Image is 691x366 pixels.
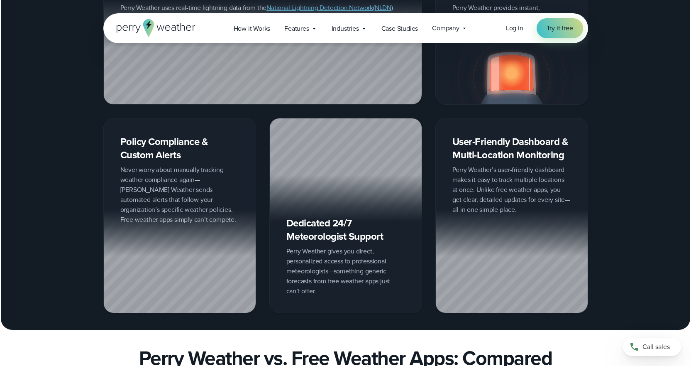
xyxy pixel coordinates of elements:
[537,18,583,38] a: Try it free
[284,24,309,34] span: Features
[234,24,271,34] span: How it Works
[436,32,588,104] img: lightning alert
[642,342,670,352] span: Call sales
[432,23,459,33] span: Company
[623,338,681,356] a: Call sales
[227,20,278,37] a: How it Works
[381,24,418,34] span: Case Studies
[332,24,359,34] span: Industries
[128,13,181,22] a: lightning detection
[266,3,373,12] a: National Lightning Detection Network
[375,3,391,12] a: NLDN
[506,23,523,33] a: Log in
[374,20,425,37] a: Case Studies
[547,23,573,33] span: Try it free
